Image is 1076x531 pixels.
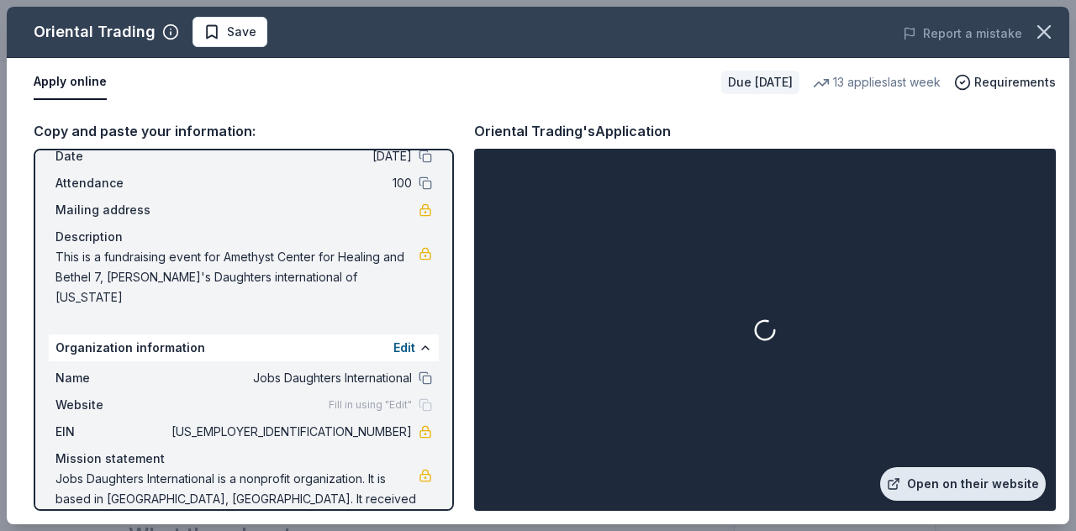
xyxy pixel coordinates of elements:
span: Fill in using "Edit" [329,398,412,412]
button: Edit [393,338,415,358]
div: Oriental Trading [34,18,156,45]
button: Save [193,17,267,47]
span: 100 [168,173,412,193]
button: Requirements [954,72,1056,92]
span: Save [227,22,256,42]
div: Due [DATE] [721,71,799,94]
span: [DATE] [168,146,412,166]
div: 13 applies last week [813,72,941,92]
button: Report a mistake [903,24,1022,44]
span: [US_EMPLOYER_IDENTIFICATION_NUMBER] [168,422,412,442]
span: Name [55,368,168,388]
div: Mission statement [55,449,432,469]
span: Date [55,146,168,166]
span: Website [55,395,168,415]
span: Requirements [974,72,1056,92]
span: Jobs Daughters International is a nonprofit organization. It is based in [GEOGRAPHIC_DATA], [GEOG... [55,469,419,529]
span: Mailing address [55,200,168,220]
div: Oriental Trading's Application [474,120,671,142]
a: Open on their website [880,467,1046,501]
div: Organization information [49,334,439,361]
span: Attendance [55,173,168,193]
div: Description [55,227,432,247]
span: Jobs Daughters International [168,368,412,388]
button: Apply online [34,65,107,100]
div: Copy and paste your information: [34,120,454,142]
span: EIN [55,422,168,442]
span: This is a fundraising event for Amethyst Center for Healing and Bethel 7, [PERSON_NAME]'s Daughte... [55,247,419,308]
